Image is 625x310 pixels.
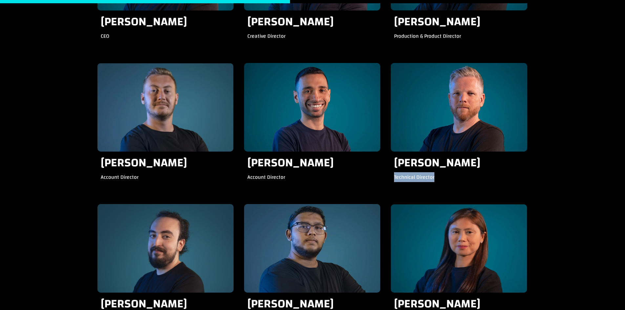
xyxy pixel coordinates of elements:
div: Account Director [247,173,377,187]
img: Sami Alam [244,204,380,293]
div: CEO [101,32,230,46]
h3: [PERSON_NAME] [247,157,377,173]
h3: [PERSON_NAME] [101,157,230,173]
img: Mohammed Al Darsouni [97,204,234,293]
img: Gisli Gudnason [391,63,527,152]
img: Emma Valdez [391,204,527,293]
h3: [PERSON_NAME] [394,16,524,32]
div: Creative Director [247,32,377,46]
h3: [PERSON_NAME] [394,157,524,173]
div: Account Director [101,173,230,187]
div: Technical Director [394,173,524,187]
iframe: Chat Widget [592,279,625,310]
h3: [PERSON_NAME] [247,16,377,32]
h3: [PERSON_NAME] [101,16,230,32]
img: Jeraz Pastakia [244,63,380,152]
div: Production & Product Director [394,32,524,46]
img: Dennis Slade [97,63,234,152]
